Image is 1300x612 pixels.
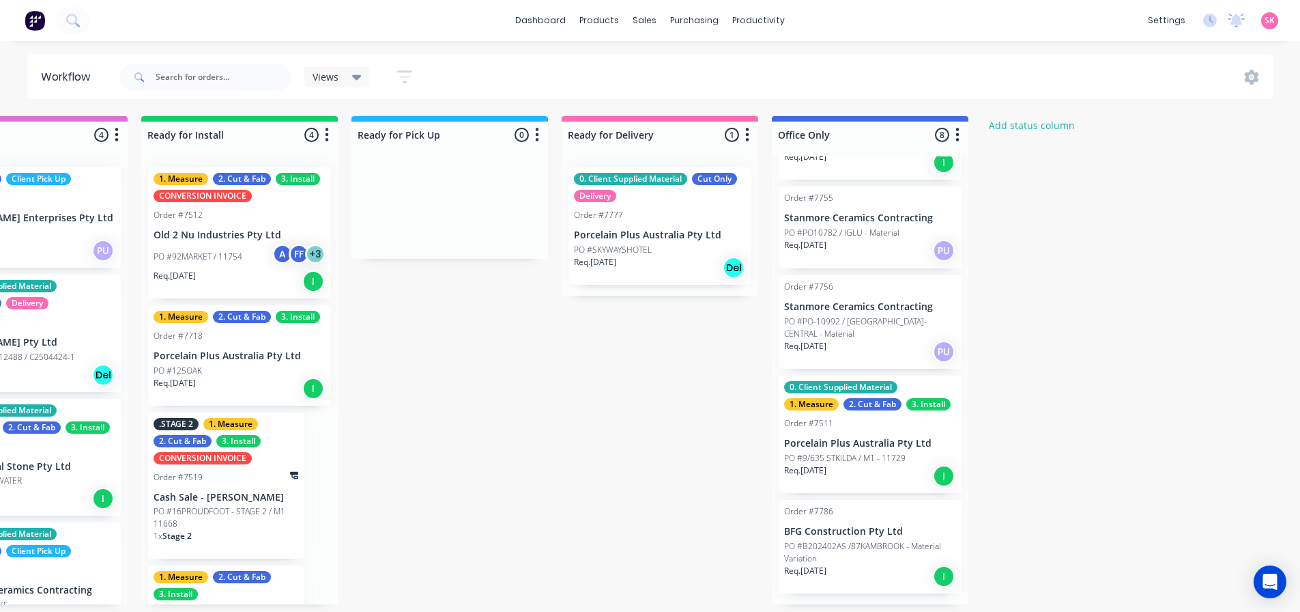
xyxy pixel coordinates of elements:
[784,464,826,477] p: Req. [DATE]
[154,270,196,282] p: Req. [DATE]
[784,526,956,538] p: BFG Construction Pty Ltd
[784,227,899,239] p: PO #PO10782 / IGLU - Material
[92,240,114,262] div: PU
[574,229,746,241] p: Porcelain Plus Australia Pty Ltd
[573,10,626,31] div: products
[154,452,252,464] div: CONVERSION INVOICE
[305,244,326,264] div: + 3
[213,571,271,583] div: 2. Cut & Fab
[843,398,901,411] div: 2. Cut & Fab
[203,418,258,430] div: 1. Measure
[784,212,956,224] p: Stanmore Ceramics Contracting
[779,376,962,493] div: 0. Client Supplied Material1. Measure2. Cut & Fab3. InstallOrder #7511Porcelain Plus Australia Pt...
[213,311,271,323] div: 2. Cut & Fab
[154,190,252,202] div: CONVERSION INVOICE
[148,305,331,406] div: 1. Measure2. Cut & Fab3. InstallOrder #7718Porcelain Plus Australia Pty LtdPO #125OAKReq.[DATE]I
[784,239,826,251] p: Req. [DATE]
[906,398,951,411] div: 3. Install
[784,381,897,393] div: 0. Client Supplied Material
[154,311,208,323] div: 1. Measure
[723,257,745,279] div: Del
[302,378,324,400] div: I
[784,540,956,565] p: PO #B202402AS /87KAMBROOK - Material Variation
[154,530,162,542] span: 1 x
[982,116,1082,135] button: Add status column
[508,10,573,31] a: dashboard
[779,186,962,268] div: Order #7755Stanmore Ceramics ContractingPO #PO10782 / IGLU - MaterialReq.[DATE]PU
[162,530,192,542] span: Stage 2
[784,340,826,352] p: Req. [DATE]
[154,251,242,263] p: PO #92MARKET / 11754
[1254,566,1286,598] div: Open Intercom Messenger
[41,69,97,85] div: Workflow
[784,505,833,518] div: Order #7786
[784,192,833,204] div: Order #7755
[568,167,751,285] div: 0. Client Supplied MaterialCut OnlyDeliveryOrder #7777Porcelain Plus Australia Pty LtdPO #SKYWAYS...
[1141,10,1192,31] div: settings
[154,471,203,484] div: Order #7519
[148,167,331,298] div: 1. Measure2. Cut & Fab3. InstallCONVERSION INVOICEOrder #7512Old 2 Nu Industries Pty LtdPO #92MAR...
[784,565,826,577] p: Req. [DATE]
[6,545,71,557] div: Client Pick Up
[154,492,298,503] p: Cash Sale - [PERSON_NAME]
[289,244,309,264] div: FF
[933,240,955,262] div: PU
[148,413,304,559] div: .STAGE 21. Measure2. Cut & Fab3. InstallCONVERSION INVOICEOrder #7519Cash Sale - [PERSON_NAME]PO ...
[663,10,725,31] div: purchasing
[25,10,45,31] img: Factory
[154,571,208,583] div: 1. Measure
[313,70,338,84] span: Views
[154,173,208,185] div: 1. Measure
[154,350,326,362] p: Porcelain Plus Australia Pty Ltd
[784,417,833,430] div: Order #7511
[574,190,616,202] div: Delivery
[154,365,202,377] p: PO #125OAK
[154,418,199,430] div: .STAGE 2
[574,209,623,221] div: Order #7777
[784,316,956,340] p: PO #PO-10992 / [GEOGRAPHIC_DATA]-CENTRAL - Material
[154,435,212,447] div: 2. Cut & Fab
[779,275,962,369] div: Order #7756Stanmore Ceramics ContractingPO #PO-10992 / [GEOGRAPHIC_DATA]-CENTRAL - MaterialReq.[D...
[574,244,652,256] p: PO #SKYWAYSHOTEL
[933,341,955,363] div: PU
[216,435,261,447] div: 3. Install
[213,173,271,185] div: 2. Cut & Fab
[626,10,663,31] div: sales
[692,173,737,185] div: Cut Only
[779,500,962,594] div: Order #7786BFG Construction Pty LtdPO #B202402AS /87KAMBROOK - Material VariationReq.[DATE]I
[92,364,114,386] div: Del
[154,377,196,389] p: Req. [DATE]
[1265,14,1275,27] span: SK
[784,452,906,464] p: PO #9/635 STKILDA / M1 - 11729
[725,10,792,31] div: productivity
[784,301,956,313] p: Stanmore Ceramics Contracting
[154,209,203,221] div: Order #7512
[92,488,114,510] div: I
[6,297,48,309] div: Delivery
[784,438,956,449] p: Porcelain Plus Australia Pty Ltd
[574,173,687,185] div: 0. Client Supplied Material
[154,588,198,600] div: 3. Install
[6,173,71,185] div: Client Pick Up
[66,421,110,434] div: 3. Install
[784,398,839,411] div: 1. Measure
[3,421,61,434] div: 2. Cut & Fab
[933,566,955,587] div: I
[276,311,320,323] div: 3. Install
[784,281,833,293] div: Order #7756
[154,229,326,241] p: Old 2 Nu Industries Pty Ltd
[933,152,955,173] div: I
[154,505,298,530] p: PO #16PROUDFOOT - STAGE 2 / M1 11668
[272,244,293,264] div: A
[574,256,616,268] p: Req. [DATE]
[276,173,320,185] div: 3. Install
[302,270,324,292] div: I
[784,151,826,163] p: Req. [DATE]
[933,465,955,487] div: I
[154,330,203,342] div: Order #7718
[156,64,291,91] input: Search for orders...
